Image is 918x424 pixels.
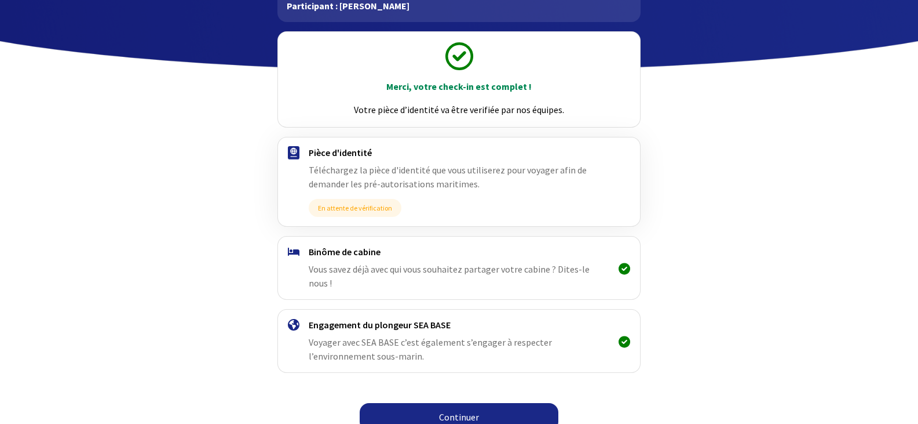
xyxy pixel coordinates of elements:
h4: Pièce d'identité [309,147,609,158]
img: engagement.svg [288,319,299,331]
img: binome.svg [288,248,299,256]
p: Votre pièce d’identité va être verifiée par nos équipes. [288,103,630,117]
span: En attente de vérification [309,199,401,217]
img: passport.svg [288,146,299,160]
span: Téléchargez la pièce d'identité que vous utiliserez pour voyager afin de demander les pré-autoris... [309,164,587,190]
h4: Binôme de cabine [309,246,609,258]
span: Voyager avec SEA BASE c’est également s’engager à respecter l’environnement sous-marin. [309,336,552,362]
h4: Engagement du plongeur SEA BASE [309,319,609,331]
p: Merci, votre check-in est complet ! [288,79,630,93]
span: Vous savez déjà avec qui vous souhaitez partager votre cabine ? Dites-le nous ! [309,263,590,289]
